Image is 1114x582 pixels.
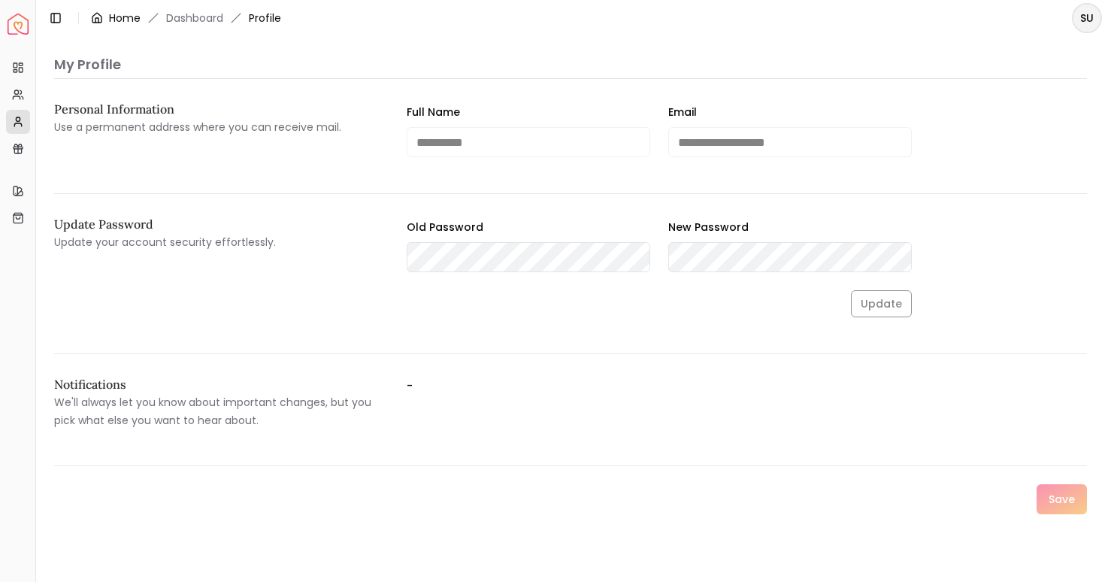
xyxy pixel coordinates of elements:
[668,105,697,120] label: Email
[54,233,383,251] p: Update your account security effortlessly.
[8,14,29,35] img: Spacejoy Logo
[249,11,281,26] span: Profile
[54,54,1087,75] p: My Profile
[54,118,383,136] p: Use a permanent address where you can receive mail.
[54,103,383,115] h2: Personal Information
[1073,5,1100,32] span: SU
[1072,3,1102,33] button: SU
[91,11,281,26] nav: breadcrumb
[668,220,749,235] label: New Password
[54,393,383,429] p: We'll always let you know about important changes, but you pick what else you want to hear about.
[54,378,383,390] h2: Notifications
[407,105,460,120] label: Full Name
[166,11,223,26] a: Dashboard
[407,378,735,429] label: -
[407,220,483,235] label: Old Password
[54,218,383,230] h2: Update Password
[109,11,141,26] a: Home
[8,14,29,35] a: Spacejoy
